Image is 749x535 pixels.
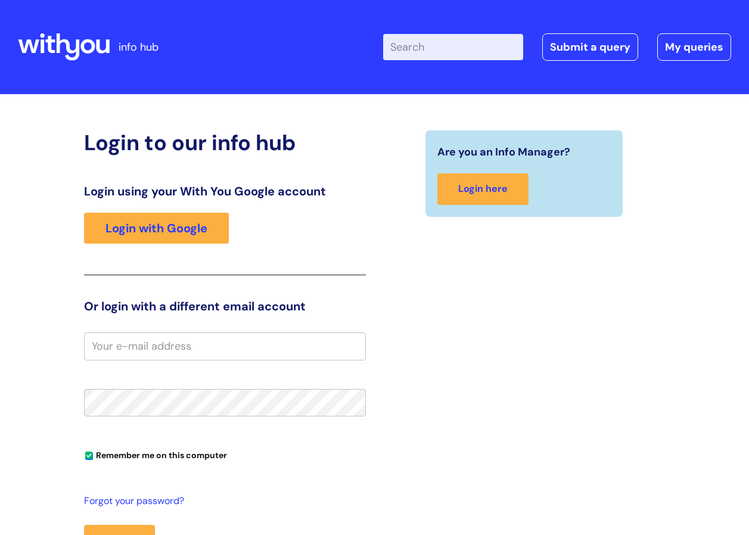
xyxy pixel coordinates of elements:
a: My queries [657,33,731,61]
a: Forgot your password? [84,493,360,510]
a: Login with Google [84,213,229,244]
input: Your e-mail address [84,332,366,360]
h2: Login to our info hub [84,130,366,155]
p: info hub [119,38,158,57]
div: You can uncheck this option if you're logging in from a shared device [84,445,366,464]
input: Remember me on this computer [85,452,93,460]
span: Are you an Info Manager? [437,142,570,161]
h3: Login using your With You Google account [84,184,366,198]
input: Search [383,34,523,60]
a: Login here [437,173,529,205]
h3: Or login with a different email account [84,299,366,313]
label: Remember me on this computer [84,447,227,461]
a: Submit a query [542,33,638,61]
